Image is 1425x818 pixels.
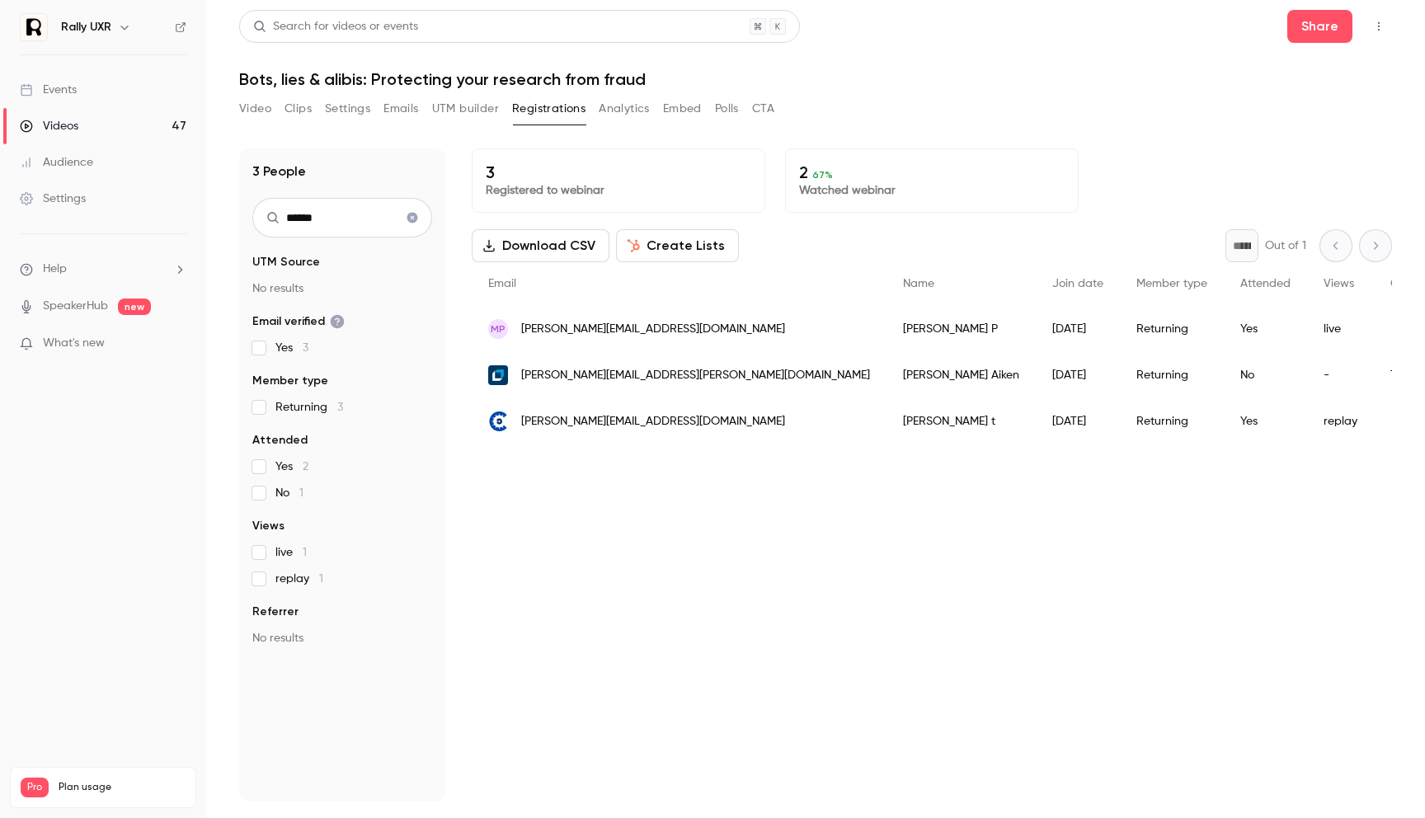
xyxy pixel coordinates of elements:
[252,254,432,646] section: facet-groups
[43,298,108,315] a: SpeakerHub
[486,182,751,199] p: Registered to webinar
[275,458,308,475] span: Yes
[252,518,285,534] span: Views
[812,169,833,181] span: 67 %
[799,182,1065,199] p: Watched webinar
[1224,352,1307,398] div: No
[325,96,370,122] button: Settings
[752,96,774,122] button: CTA
[319,573,323,585] span: 1
[337,402,343,413] span: 3
[1307,398,1374,444] div: replay
[715,96,739,122] button: Polls
[1324,278,1354,289] span: Views
[299,487,303,499] span: 1
[43,335,105,352] span: What's new
[663,96,702,122] button: Embed
[167,336,186,351] iframe: Noticeable Trigger
[252,162,306,181] h1: 3 People
[521,367,870,384] span: [PERSON_NAME][EMAIL_ADDRESS][PERSON_NAME][DOMAIN_NAME]
[1240,278,1291,289] span: Attended
[1307,306,1374,352] div: live
[599,96,650,122] button: Analytics
[383,96,418,122] button: Emails
[303,461,308,472] span: 2
[20,154,93,171] div: Audience
[488,411,508,431] img: cobalt.io
[253,18,418,35] div: Search for videos or events
[486,162,751,182] p: 3
[20,261,186,278] li: help-dropdown-opener
[252,604,299,620] span: Referrer
[616,229,739,262] button: Create Lists
[1366,13,1392,40] button: Top Bar Actions
[1036,306,1120,352] div: [DATE]
[239,96,271,122] button: Video
[275,340,308,356] span: Yes
[521,413,785,430] span: [PERSON_NAME][EMAIL_ADDRESS][DOMAIN_NAME]
[799,162,1065,182] p: 2
[1120,398,1224,444] div: Returning
[21,14,47,40] img: Rally UXR
[1224,398,1307,444] div: Yes
[488,278,516,289] span: Email
[252,373,328,389] span: Member type
[20,118,78,134] div: Videos
[1120,306,1224,352] div: Returning
[488,365,508,385] img: tiaa.org
[887,306,1036,352] div: [PERSON_NAME] P
[399,204,426,231] button: Clear search
[1287,10,1352,43] button: Share
[252,280,432,297] p: No results
[59,781,186,794] span: Plan usage
[1265,237,1306,254] p: Out of 1
[472,229,609,262] button: Download CSV
[303,547,307,558] span: 1
[432,96,499,122] button: UTM builder
[252,313,345,330] span: Email verified
[1224,306,1307,352] div: Yes
[1052,278,1103,289] span: Join date
[43,261,67,278] span: Help
[285,96,312,122] button: Clips
[1036,398,1120,444] div: [DATE]
[21,778,49,797] span: Pro
[521,321,785,338] span: [PERSON_NAME][EMAIL_ADDRESS][DOMAIN_NAME]
[275,571,323,587] span: replay
[887,398,1036,444] div: [PERSON_NAME] t
[887,352,1036,398] div: [PERSON_NAME] Aiken
[252,254,320,270] span: UTM Source
[239,69,1392,89] h1: Bots, lies & alibis: Protecting your research from fraud
[61,19,111,35] h6: Rally UXR
[1036,352,1120,398] div: [DATE]
[1307,352,1374,398] div: -
[118,299,151,315] span: new
[20,190,86,207] div: Settings
[1120,352,1224,398] div: Returning
[903,278,934,289] span: Name
[252,630,432,646] p: No results
[275,544,307,561] span: live
[491,322,506,336] span: MP
[512,96,586,122] button: Registrations
[252,432,308,449] span: Attended
[20,82,77,98] div: Events
[275,399,343,416] span: Returning
[275,485,303,501] span: No
[303,342,308,354] span: 3
[1136,278,1207,289] span: Member type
